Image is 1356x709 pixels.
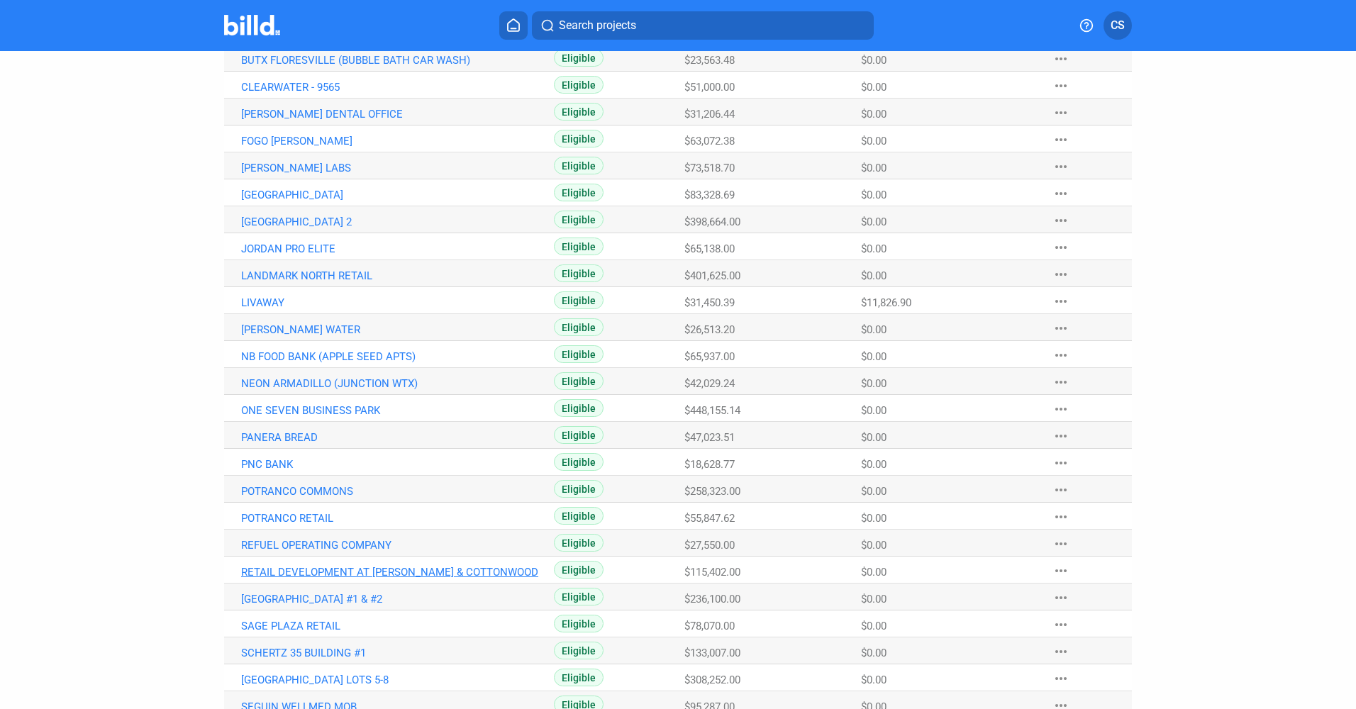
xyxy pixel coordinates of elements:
span: Eligible [554,238,604,255]
span: $0.00 [861,593,887,605]
a: [PERSON_NAME] DENTAL OFFICE [241,108,554,121]
span: $65,138.00 [684,242,735,255]
a: PNC BANK [241,458,554,471]
mat-icon: more_horiz [1052,589,1069,606]
mat-icon: more_horiz [1052,50,1069,67]
span: $0.00 [861,404,887,417]
a: [GEOGRAPHIC_DATA] #1 & #2 [241,593,554,605]
a: NEON ARMADILLO (JUNCTION WTX) [241,377,554,390]
span: $51,000.00 [684,81,735,94]
mat-icon: more_horiz [1052,185,1069,202]
mat-icon: more_horiz [1052,428,1069,445]
mat-icon: more_horiz [1052,212,1069,229]
span: $0.00 [861,566,887,579]
span: $398,664.00 [684,216,740,228]
span: Eligible [554,184,604,201]
a: [GEOGRAPHIC_DATA] LOTS 5-8 [241,674,554,686]
mat-icon: more_horiz [1052,77,1069,94]
span: $401,625.00 [684,269,740,282]
mat-icon: more_horiz [1052,562,1069,579]
mat-icon: more_horiz [1052,616,1069,633]
span: $0.00 [861,81,887,94]
span: $23,563.48 [684,54,735,67]
mat-icon: more_horiz [1052,104,1069,121]
span: Eligible [554,669,604,686]
a: LANDMARK NORTH RETAIL [241,269,554,282]
span: Eligible [554,318,604,336]
span: $0.00 [861,485,887,498]
span: $308,252.00 [684,674,740,686]
a: LIVAWAY [241,296,554,309]
span: CS [1111,17,1125,34]
span: $258,323.00 [684,485,740,498]
span: Eligible [554,103,604,121]
span: $47,023.51 [684,431,735,444]
a: FOGO [PERSON_NAME] [241,135,554,147]
span: $0.00 [861,189,887,201]
span: $31,206.44 [684,108,735,121]
a: [GEOGRAPHIC_DATA] [241,189,554,201]
span: $0.00 [861,269,887,282]
span: $18,628.77 [684,458,735,471]
a: NB FOOD BANK (APPLE SEED APTS) [241,350,554,363]
span: Eligible [554,615,604,632]
a: PANERA BREAD [241,431,554,444]
span: $73,518.70 [684,162,735,174]
span: $0.00 [861,135,887,147]
span: Eligible [554,561,604,579]
a: CLEARWATER - 9565 [241,81,554,94]
mat-icon: more_horiz [1052,320,1069,337]
span: Eligible [554,372,604,390]
span: $0.00 [861,108,887,121]
span: $0.00 [861,216,887,228]
span: $0.00 [861,674,887,686]
mat-icon: more_horiz [1052,266,1069,283]
span: $115,402.00 [684,566,740,579]
span: $63,072.38 [684,135,735,147]
mat-icon: more_horiz [1052,347,1069,364]
a: POTRANCO COMMONS [241,485,554,498]
span: $0.00 [861,458,887,471]
span: Eligible [554,157,604,174]
mat-icon: more_horiz [1052,535,1069,552]
span: $0.00 [861,512,887,525]
a: REFUEL OPERATING COMPANY [241,539,554,552]
span: Eligible [554,345,604,363]
a: JORDAN PRO ELITE [241,242,554,255]
span: $78,070.00 [684,620,735,632]
span: $0.00 [861,431,887,444]
span: $83,328.69 [684,189,735,201]
span: $0.00 [861,323,887,336]
span: $448,155.14 [684,404,740,417]
span: $0.00 [861,242,887,255]
span: Eligible [554,480,604,498]
span: $26,513.20 [684,323,735,336]
span: Search projects [559,17,636,34]
span: $27,550.00 [684,539,735,552]
span: $42,029.24 [684,377,735,390]
a: [PERSON_NAME] LABS [241,162,554,174]
a: ONE SEVEN BUSINESS PARK [241,404,554,417]
span: Eligible [554,588,604,605]
span: $236,100.00 [684,593,740,605]
a: SAGE PLAZA RETAIL [241,620,554,632]
span: $55,847.62 [684,512,735,525]
mat-icon: more_horiz [1052,643,1069,660]
span: $11,826.90 [861,296,911,309]
span: Eligible [554,399,604,417]
mat-icon: more_horiz [1052,508,1069,525]
span: $65,937.00 [684,350,735,363]
mat-icon: more_horiz [1052,131,1069,148]
a: [PERSON_NAME] WATER [241,323,554,336]
mat-icon: more_horiz [1052,158,1069,175]
a: BUTX FLORESVILLE (BUBBLE BATH CAR WASH) [241,54,554,67]
span: $0.00 [861,162,887,174]
span: Eligible [554,642,604,659]
mat-icon: more_horiz [1052,670,1069,687]
span: Eligible [554,130,604,147]
span: Eligible [554,534,604,552]
button: CS [1104,11,1132,40]
mat-icon: more_horiz [1052,374,1069,391]
mat-icon: more_horiz [1052,293,1069,310]
img: Billd Company Logo [224,15,280,35]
